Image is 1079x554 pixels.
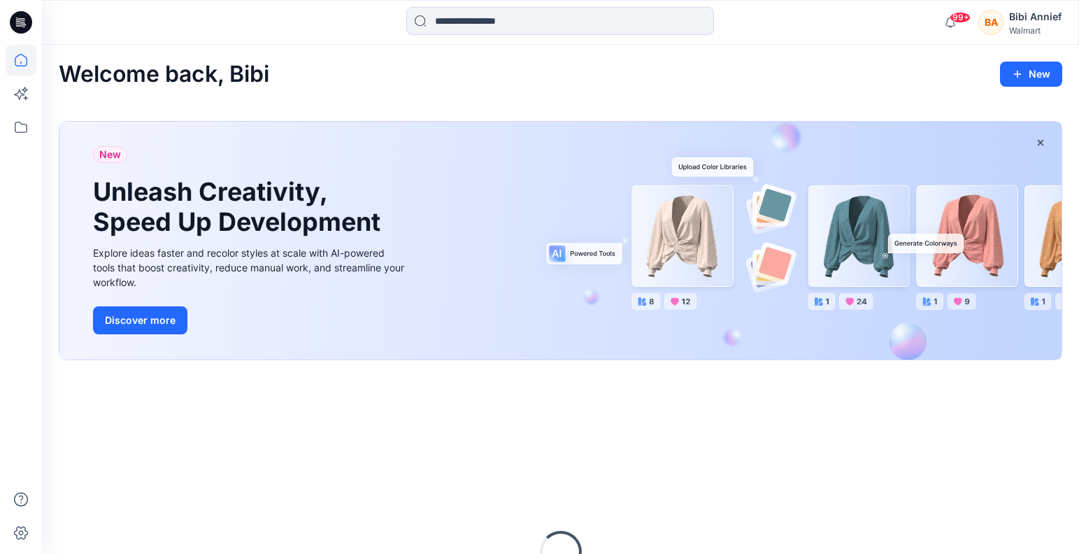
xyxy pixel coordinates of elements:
[93,246,408,290] div: Explore ideas faster and recolor styles at scale with AI-powered tools that boost creativity, red...
[1009,25,1062,36] div: Walmart
[59,62,269,87] h2: Welcome back, Bibi
[93,306,408,334] a: Discover more
[1000,62,1062,87] button: New
[93,306,187,334] button: Discover more
[950,12,971,23] span: 99+
[1009,8,1062,25] div: Bibi Annief
[93,177,387,237] h1: Unleash Creativity, Speed Up Development
[99,146,121,163] span: New
[978,10,1003,35] div: BA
